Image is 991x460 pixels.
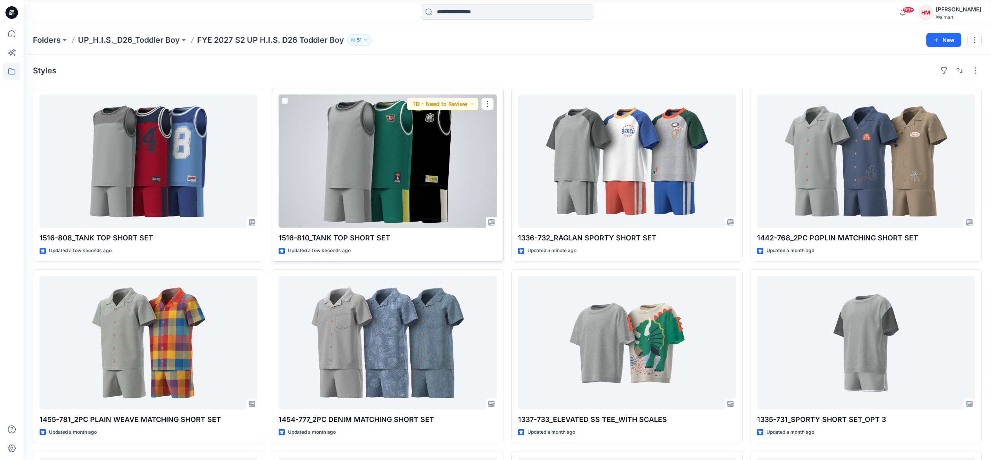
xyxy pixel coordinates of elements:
p: 1336-732_RAGLAN SPORTY SHORT SET [518,233,736,244]
a: 1335-731_SPORTY SHORT SET_OPT 3 [757,276,975,409]
p: 1337-733_ELEVATED SS TEE_WITH SCALES [518,414,736,425]
a: 1454-777_2PC DENIM MATCHING SHORT SET [279,276,496,409]
p: Updated a month ago [288,428,336,436]
a: 1516-810_TANK TOP SHORT SET [279,95,496,228]
p: 51 [357,36,362,44]
p: FYE 2027 S2 UP H.I.S. D26 Toddler Boy [197,35,344,45]
p: 1516-808_TANK TOP SHORT SET [40,233,257,244]
p: 1454-777_2PC DENIM MATCHING SHORT SET [279,414,496,425]
button: 51 [347,35,371,45]
p: 1335-731_SPORTY SHORT SET_OPT 3 [757,414,975,425]
div: Walmart [936,14,981,20]
a: 1516-808_TANK TOP SHORT SET [40,95,257,228]
p: 1516-810_TANK TOP SHORT SET [279,233,496,244]
a: 1455-781_2PC PLAIN WEAVE MATCHING SHORT SET [40,276,257,409]
button: New [926,33,961,47]
p: Updated a few seconds ago [49,247,112,255]
a: 1337-733_ELEVATED SS TEE_WITH SCALES [518,276,736,409]
div: [PERSON_NAME] [936,5,981,14]
div: HM [919,5,933,20]
p: Updated a month ago [527,428,575,436]
p: Updated a few seconds ago [288,247,351,255]
p: Updated a month ago [49,428,97,436]
p: 1455-781_2PC PLAIN WEAVE MATCHING SHORT SET [40,414,257,425]
a: 1442-768_2PC POPLIN MATCHING SHORT SET [757,95,975,228]
a: UP_H.I.S._D26_Toddler Boy [78,35,180,45]
p: 1442-768_2PC POPLIN MATCHING SHORT SET [757,233,975,244]
p: Updated a month ago [766,247,814,255]
a: Folders [33,35,61,45]
a: 1336-732_RAGLAN SPORTY SHORT SET [518,95,736,228]
p: Updated a month ago [766,428,814,436]
p: Updated a minute ago [527,247,576,255]
h4: Styles [33,66,56,75]
span: 99+ [902,7,914,13]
